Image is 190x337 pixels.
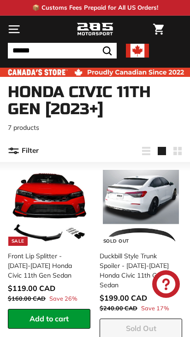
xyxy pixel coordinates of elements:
[8,309,90,329] button: Add to cart
[11,170,87,246] img: 2022 honda civic front lip
[100,304,137,312] span: $240.00 CAD
[32,3,158,12] p: 📦 Customs Fees Prepaid for All US Orders!
[8,251,85,280] div: Front Lip Splitter - [DATE]-[DATE] Honda Civic 11th Gen Sedan
[100,251,177,290] div: Duckbill Style Trunk Spoiler - [DATE]-[DATE] Honda Civic 11th Gen Sedan
[8,43,117,58] input: Search
[30,314,69,323] span: Add to cart
[8,123,182,133] p: 7 products
[77,22,113,37] img: Logo_285_Motorsport_areodynamics_components
[126,324,156,333] span: Sold Out
[49,294,77,303] span: Save 26%
[8,140,39,162] button: Filter
[100,167,182,319] a: Sold Out Duckbill Style Trunk Spoiler - [DATE]-[DATE] Honda Civic 11th Gen Sedan Save 17%
[100,237,132,246] div: Sold Out
[100,293,147,302] span: $199.00 CAD
[141,304,169,313] span: Save 17%
[149,270,183,300] inbox-online-store-chat: Shopify online store chat
[8,284,55,293] span: $119.00 CAD
[8,237,28,246] div: Sale
[8,295,46,302] span: $160.00 CAD
[8,84,182,118] h1: Honda Civic 11th Gen [2023+]
[148,16,168,42] a: Cart
[8,167,90,309] a: Sale 2022 honda civic front lip Front Lip Splitter - [DATE]-[DATE] Honda Civic 11th Gen Sedan Sav...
